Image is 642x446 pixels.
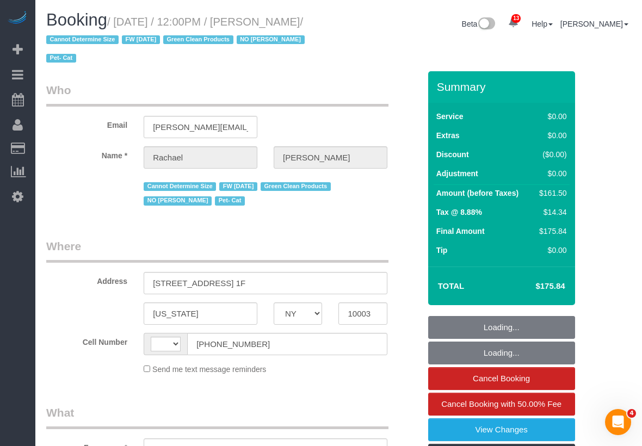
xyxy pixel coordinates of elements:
[144,302,257,325] input: City
[535,111,566,122] div: $0.00
[7,11,28,26] img: Automaid Logo
[237,35,305,44] span: NO [PERSON_NAME]
[535,188,566,199] div: $161.50
[38,272,135,287] label: Address
[144,182,216,191] span: Cannot Determine Size
[535,168,566,179] div: $0.00
[215,196,245,205] span: Pet- Cat
[438,281,465,290] strong: Total
[436,111,464,122] label: Service
[605,409,631,435] iframe: Intercom live chat
[477,17,495,32] img: New interface
[436,188,518,199] label: Amount (before Taxes)
[163,35,233,44] span: Green Clean Products
[560,20,628,28] a: [PERSON_NAME]
[144,116,257,138] input: Email
[428,418,575,441] a: View Changes
[38,146,135,161] label: Name *
[219,182,257,191] span: FW [DATE]
[187,333,387,355] input: Cell Number
[152,365,266,374] span: Send me text message reminders
[46,238,388,263] legend: Where
[436,168,478,179] label: Adjustment
[462,20,496,28] a: Beta
[144,196,212,205] span: NO [PERSON_NAME]
[38,333,135,348] label: Cell Number
[436,245,448,256] label: Tip
[441,399,561,408] span: Cancel Booking with 50.00% Fee
[436,149,469,160] label: Discount
[503,11,524,35] a: 13
[46,82,388,107] legend: Who
[338,302,387,325] input: Zip Code
[437,80,570,93] h3: Summary
[535,149,566,160] div: ($0.00)
[436,226,485,237] label: Final Amount
[535,130,566,141] div: $0.00
[535,226,566,237] div: $175.84
[535,207,566,218] div: $14.34
[428,367,575,390] a: Cancel Booking
[46,16,308,65] span: /
[535,245,566,256] div: $0.00
[46,10,107,29] span: Booking
[46,405,388,429] legend: What
[274,146,387,169] input: Last Name
[46,35,119,44] span: Cannot Determine Size
[428,393,575,416] a: Cancel Booking with 50.00% Fee
[436,207,482,218] label: Tax @ 8.88%
[46,54,76,63] span: Pet- Cat
[261,182,331,191] span: Green Clean Products
[532,20,553,28] a: Help
[144,146,257,169] input: First Name
[627,409,636,418] span: 4
[122,35,160,44] span: FW [DATE]
[38,116,135,131] label: Email
[46,16,308,65] small: / [DATE] / 12:00PM / [PERSON_NAME]
[503,282,565,291] h4: $175.84
[436,130,460,141] label: Extras
[511,14,521,23] span: 13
